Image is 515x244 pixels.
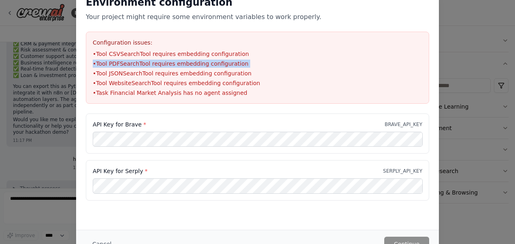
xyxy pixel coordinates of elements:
li: • Tool JSONSearchTool requires embedding configuration [93,69,422,77]
h3: Configuration issues: [93,39,422,47]
li: • Tool PDFSearchTool requires embedding configuration [93,60,422,68]
li: • Tool CSVSearchTool requires embedding configuration [93,50,422,58]
p: Your project might require some environment variables to work properly. [86,12,429,22]
label: API Key for Brave [93,120,146,128]
label: API Key for Serply [93,167,147,175]
p: BRAVE_API_KEY [385,121,422,128]
p: SERPLY_API_KEY [383,168,422,174]
li: • Tool WebsiteSearchTool requires embedding configuration [93,79,422,87]
li: • Task Financial Market Analysis has no agent assigned [93,89,422,97]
